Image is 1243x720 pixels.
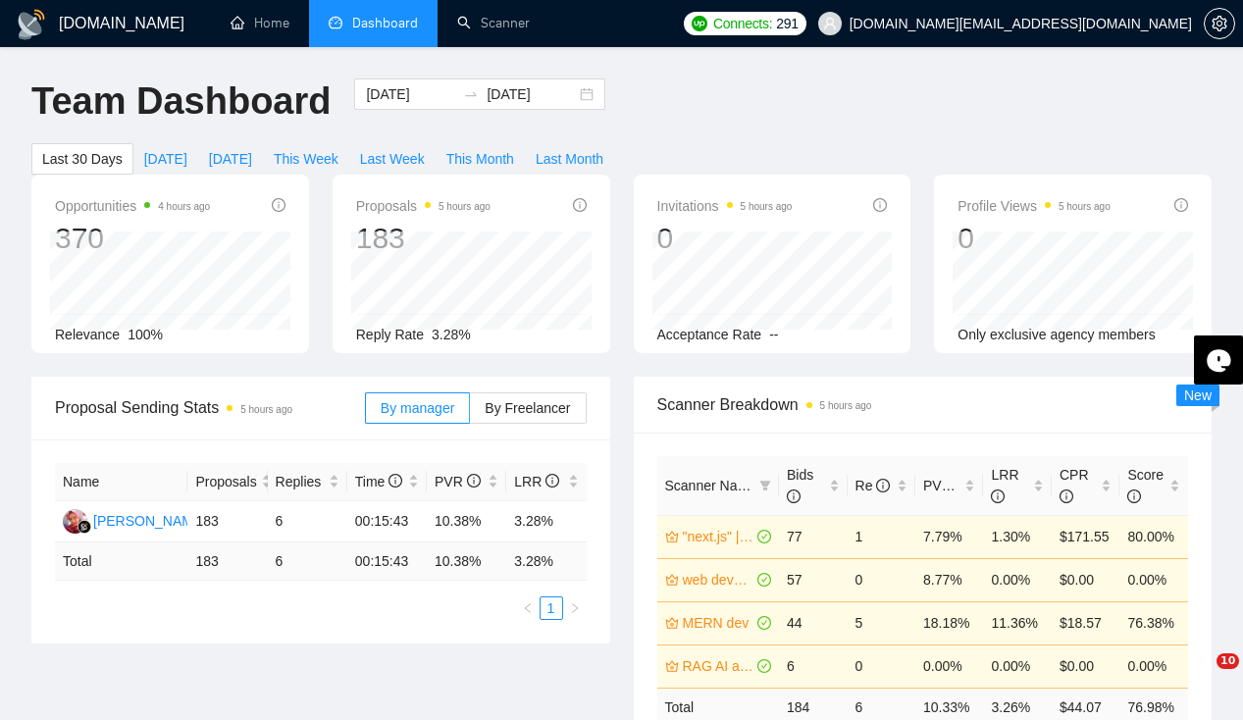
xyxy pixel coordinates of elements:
td: 6 [268,501,347,542]
span: check-circle [757,573,771,587]
td: $0.00 [1052,644,1119,688]
span: Connects: [713,13,772,34]
th: Replies [268,463,347,501]
td: 00:15:43 [347,501,427,542]
td: 0 [848,558,915,601]
td: 0.00% [983,644,1051,688]
td: 0.00% [1119,558,1188,601]
span: PVR [435,474,481,489]
span: Relevance [55,327,120,342]
span: Invitations [657,194,793,218]
span: left [522,602,534,614]
span: Replies [276,471,325,492]
a: setting [1204,16,1235,31]
span: Proposals [195,471,256,492]
td: $171.55 [1052,515,1119,558]
span: Reply Rate [356,327,424,342]
span: This Month [446,148,514,170]
td: Total [55,542,187,581]
span: check-circle [757,530,771,543]
span: Re [855,478,891,493]
img: upwork-logo.png [692,16,707,31]
span: 100% [128,327,163,342]
span: crown [665,659,679,673]
td: 6 [779,644,847,688]
span: 3.28% [432,327,471,342]
span: CPR [1060,467,1089,504]
span: info-circle [388,474,402,488]
td: $0.00 [1052,558,1119,601]
td: 1 [848,515,915,558]
span: user [823,17,837,30]
span: info-circle [787,489,801,503]
td: 57 [779,558,847,601]
span: crown [665,616,679,630]
th: Proposals [187,463,267,501]
button: This Month [436,143,525,175]
span: By manager [381,400,454,416]
span: info-circle [1060,489,1073,503]
span: Proposal Sending Stats [55,395,365,420]
time: 5 hours ago [439,201,491,212]
span: Bids [787,467,813,504]
th: Name [55,463,187,501]
a: homeHome [231,15,289,31]
span: swap-right [463,86,479,102]
td: 80.00% [1119,515,1188,558]
span: Time [355,474,402,489]
span: Scanner Breakdown [657,392,1189,417]
button: Last Week [349,143,436,175]
span: dashboard [329,16,342,29]
span: By Freelancer [485,400,570,416]
span: crown [665,530,679,543]
td: 183 [187,542,267,581]
span: Profile Views [958,194,1111,218]
div: 0 [657,220,793,257]
span: check-circle [757,659,771,673]
span: right [569,602,581,614]
td: 5 [848,601,915,644]
span: to [463,86,479,102]
div: [PERSON_NAME] [93,510,206,532]
a: searchScanner [457,15,530,31]
td: $18.57 [1052,601,1119,644]
span: PVR [923,478,969,493]
span: Last 30 Days [42,148,123,170]
td: 1.30% [983,515,1051,558]
td: 44 [779,601,847,644]
a: RAG AI assistant [683,655,754,677]
td: 76.38% [1119,601,1188,644]
td: 0 [848,644,915,688]
td: 10.38% [427,501,506,542]
time: 5 hours ago [820,400,872,411]
td: 0.00% [915,644,983,688]
span: [DATE] [209,148,252,170]
td: 77 [779,515,847,558]
td: 8.77% [915,558,983,601]
li: Previous Page [516,596,540,620]
span: 10 [1217,653,1239,669]
li: 1 [540,596,563,620]
span: crown [665,573,679,587]
span: Opportunities [55,194,210,218]
span: info-circle [1127,489,1141,503]
span: Scanner Name [665,478,756,493]
time: 5 hours ago [240,404,292,415]
input: End date [487,83,576,105]
time: 5 hours ago [741,201,793,212]
button: right [563,596,587,620]
div: 370 [55,220,210,257]
td: 0.00% [983,558,1051,601]
span: [DATE] [144,148,187,170]
span: Proposals [356,194,491,218]
span: Dashboard [352,15,418,31]
button: [DATE] [198,143,263,175]
span: LRR [991,467,1018,504]
a: web developmnet [683,569,754,591]
span: check-circle [757,616,771,630]
span: This Week [274,148,338,170]
time: 5 hours ago [1059,201,1111,212]
span: setting [1205,16,1234,31]
td: 6 [268,542,347,581]
iframe: Intercom live chat [1176,653,1223,700]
